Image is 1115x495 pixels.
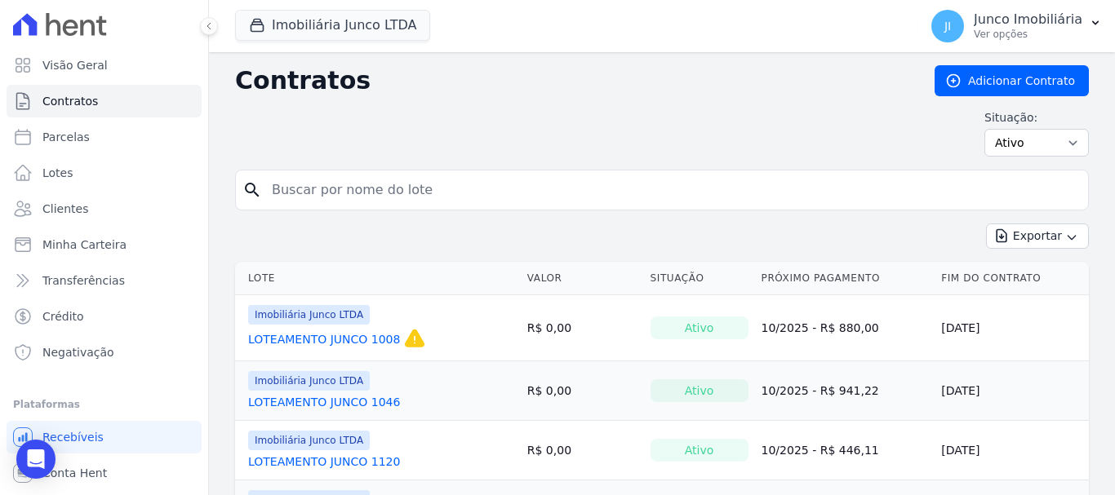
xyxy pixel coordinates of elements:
[42,129,90,145] span: Parcelas
[42,344,114,360] span: Negativação
[248,431,370,450] span: Imobiliária Junco LTDA
[248,305,370,325] span: Imobiliária Junco LTDA
[7,121,202,153] a: Parcelas
[935,295,1089,361] td: [DATE]
[935,262,1089,295] th: Fim do Contrato
[918,3,1115,49] button: JI Junco Imobiliária Ver opções
[974,11,1082,28] p: Junco Imobiliária
[242,180,262,200] i: search
[42,429,104,445] span: Recebíveis
[755,262,935,295] th: Próximo Pagamento
[42,272,125,289] span: Transferências
[944,20,951,32] span: JI
[651,439,749,462] div: Ativo
[16,440,56,479] div: Open Intercom Messenger
[235,10,430,41] button: Imobiliária Junco LTDA
[7,421,202,453] a: Recebíveis
[762,321,879,334] a: 10/2025 - R$ 880,00
[42,57,108,73] span: Visão Geral
[42,465,107,481] span: Conta Hent
[521,421,644,480] td: R$ 0,00
[651,316,749,339] div: Ativo
[7,300,202,333] a: Crédito
[248,371,370,391] span: Imobiliária Junco LTDA
[935,421,1089,480] td: [DATE]
[7,336,202,369] a: Negativação
[13,395,195,414] div: Plataformas
[762,384,879,397] a: 10/2025 - R$ 941,22
[762,444,879,457] a: 10/2025 - R$ 446,11
[7,49,202,82] a: Visão Geral
[42,308,84,325] span: Crédito
[521,262,644,295] th: Valor
[986,223,1089,249] button: Exportar
[42,93,98,109] span: Contratos
[644,262,755,295] th: Situação
[935,361,1089,421] td: [DATE]
[7,157,202,189] a: Lotes
[42,201,88,217] span: Clientes
[7,457,202,489] a: Conta Hent
[974,28,1082,41] p: Ver opções
[651,379,749,402] div: Ativo
[7,264,202,297] a: Transferências
[42,165,73,181] span: Lotes
[521,361,644,421] td: R$ 0,00
[248,453,400,470] a: LOTEAMENTO JUNCO 1120
[42,236,127,253] span: Minha Carteira
[7,85,202,117] a: Contratos
[235,66,908,95] h2: Contratos
[7,192,202,225] a: Clientes
[7,228,202,261] a: Minha Carteira
[262,174,1082,206] input: Buscar por nome do lote
[935,65,1089,96] a: Adicionar Contrato
[248,394,400,410] a: LOTEAMENTO JUNCO 1046
[984,109,1089,126] label: Situação:
[248,331,400,347] a: LOTEAMENTO JUNCO 1008
[521,295,644,361] td: R$ 0,00
[235,262,521,295] th: Lote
